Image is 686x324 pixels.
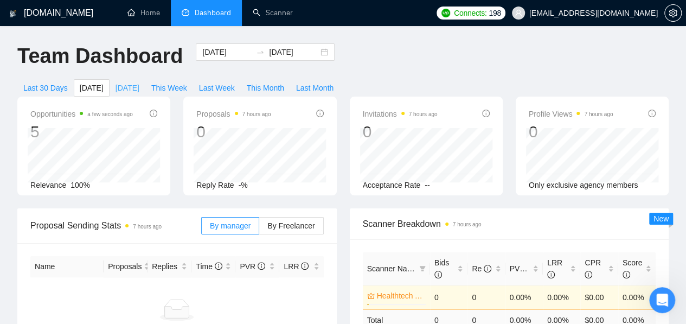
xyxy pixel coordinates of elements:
a: homeHome [127,8,160,17]
th: Replies [148,256,191,277]
a: Healthtech AI/ML [377,290,424,302]
div: 0 [196,122,271,142]
time: a few seconds ago [87,111,132,117]
span: LRR [284,262,309,271]
span: Replies [152,261,179,272]
span: Last Week [199,82,235,94]
span: Only exclusive agency members [529,181,638,189]
span: info-circle [258,262,265,270]
span: 198 [489,7,501,19]
span: info-circle [623,271,630,278]
span: -% [239,181,248,189]
span: LRR [547,258,562,279]
span: info-circle [648,110,656,117]
th: Proposals [104,256,148,277]
button: Last Month [290,79,339,97]
span: Invitations [363,107,438,120]
span: Opportunities [30,107,133,120]
span: 100% [70,181,90,189]
button: Last Week [193,79,241,97]
input: Start date [202,46,252,58]
span: info-circle [585,271,592,278]
input: End date [269,46,318,58]
span: PVR [510,264,535,273]
span: Scanner Breakdown [363,217,656,231]
th: Name [30,256,104,277]
span: Bids [434,258,449,279]
button: [DATE] [110,79,145,97]
div: 5 [30,122,133,142]
span: info-circle [482,110,490,117]
a: searchScanner [253,8,293,17]
div: 0 [529,122,613,142]
span: [DATE] [116,82,139,94]
span: By manager [210,221,251,230]
span: Time [196,262,222,271]
span: This Week [151,82,187,94]
span: Scanner Name [367,264,418,273]
td: 0.00% [618,285,656,309]
span: info-circle [316,110,324,117]
h1: Team Dashboard [17,43,183,69]
span: user [515,9,522,17]
button: setting [664,4,682,22]
time: 7 hours ago [133,224,162,230]
a: setting [664,9,682,17]
span: -- [425,181,429,189]
time: 7 hours ago [584,111,613,117]
span: to [256,48,265,56]
span: info-circle [434,271,442,278]
span: Acceptance Rate [363,181,421,189]
span: Proposal Sending Stats [30,219,201,232]
span: CPR [585,258,601,279]
span: Last Month [296,82,334,94]
span: New [653,214,669,223]
span: filter [419,265,426,272]
iframe: Intercom live chat [649,287,675,313]
span: Score [623,258,643,279]
span: filter [417,261,428,277]
span: Reply Rate [196,181,234,189]
span: info-circle [215,262,222,270]
span: Re [472,264,491,273]
time: 7 hours ago [409,111,438,117]
button: Last 30 Days [17,79,74,97]
td: 0 [467,285,505,309]
img: logo [9,5,17,22]
button: [DATE] [74,79,110,97]
span: swap-right [256,48,265,56]
button: This Week [145,79,193,97]
span: info-circle [301,262,309,270]
span: dashboard [182,9,189,16]
td: 0.00% [505,285,543,309]
span: Profile Views [529,107,613,120]
span: info-circle [527,265,535,272]
time: 7 hours ago [453,221,482,227]
span: info-circle [150,110,157,117]
td: $0.00 [580,285,618,309]
img: upwork-logo.png [441,9,450,17]
span: Last 30 Days [23,82,68,94]
span: Dashboard [195,8,231,17]
div: 0 [363,122,438,142]
span: crown [367,292,375,300]
span: PVR [240,262,265,271]
span: Relevance [30,181,66,189]
span: This Month [247,82,284,94]
td: 0.00% [543,285,580,309]
span: Proposals [108,261,142,272]
span: setting [665,9,681,17]
span: Proposals [196,107,271,120]
td: 0 [430,285,467,309]
button: This Month [241,79,290,97]
time: 7 hours ago [242,111,271,117]
span: Connects: [454,7,486,19]
span: info-circle [484,265,491,272]
span: [DATE] [80,82,104,94]
span: info-circle [547,271,555,278]
span: By Freelancer [267,221,315,230]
